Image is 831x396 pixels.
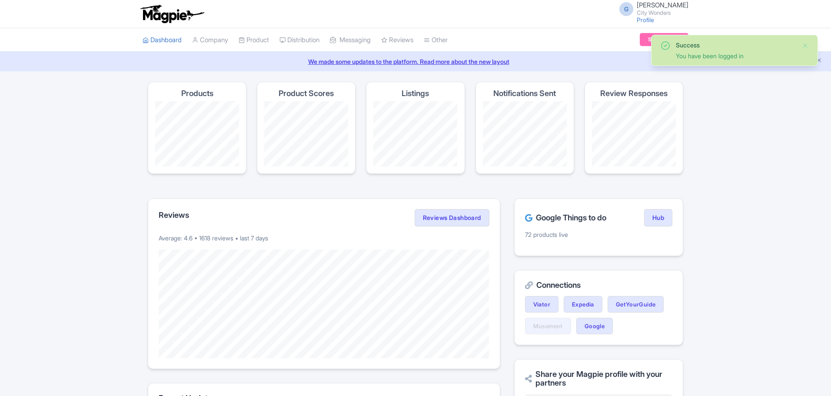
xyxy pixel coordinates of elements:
[637,10,688,16] small: City Wonders
[192,28,228,52] a: Company
[600,89,668,98] h4: Review Responses
[816,56,822,66] button: Close announcement
[279,28,319,52] a: Distribution
[525,281,672,290] h2: Connections
[159,233,489,243] p: Average: 4.6 • 1618 reviews • last 7 days
[802,40,809,51] button: Close
[402,89,429,98] h4: Listings
[181,89,213,98] h4: Products
[415,209,489,226] a: Reviews Dashboard
[143,28,182,52] a: Dashboard
[525,296,558,313] a: Viator
[138,4,206,23] img: logo-ab69f6fb50320c5b225c76a69d11143b.png
[644,209,672,226] a: Hub
[676,51,795,60] div: You have been logged in
[525,213,606,222] h2: Google Things to do
[525,318,571,334] a: Musement
[330,28,371,52] a: Messaging
[619,2,633,16] span: G
[676,40,795,50] div: Success
[5,57,826,66] a: We made some updates to the platform. Read more about the new layout
[640,33,688,46] a: Subscription
[424,28,448,52] a: Other
[381,28,413,52] a: Reviews
[564,296,602,313] a: Expedia
[525,230,672,239] p: 72 products live
[576,318,613,334] a: Google
[637,16,654,23] a: Profile
[525,370,672,387] h2: Share your Magpie profile with your partners
[239,28,269,52] a: Product
[159,211,189,220] h2: Reviews
[637,1,688,9] span: [PERSON_NAME]
[608,296,664,313] a: GetYourGuide
[493,89,556,98] h4: Notifications Sent
[279,89,334,98] h4: Product Scores
[614,2,688,16] a: G [PERSON_NAME] City Wonders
